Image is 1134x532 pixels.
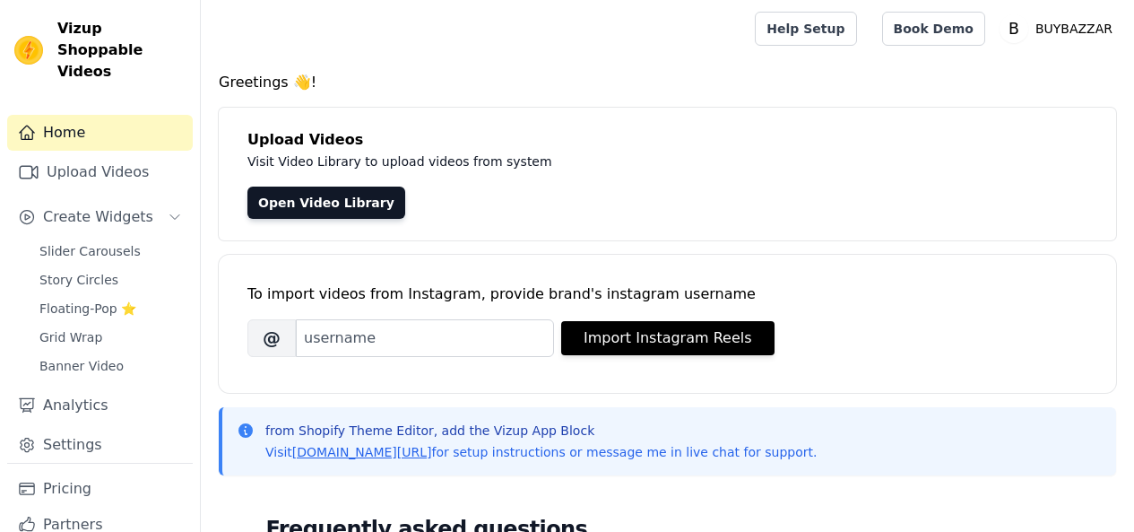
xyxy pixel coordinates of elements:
[561,321,775,355] button: Import Instagram Reels
[247,129,1087,151] h4: Upload Videos
[7,115,193,151] a: Home
[14,36,43,65] img: Vizup
[39,271,118,289] span: Story Circles
[882,12,985,46] a: Book Demo
[39,242,141,260] span: Slider Carousels
[247,187,405,219] a: Open Video Library
[43,206,153,228] span: Create Widgets
[39,357,124,375] span: Banner Video
[247,151,1051,172] p: Visit Video Library to upload videos from system
[29,296,193,321] a: Floating-Pop ⭐
[247,283,1087,305] div: To import videos from Instagram, provide brand's instagram username
[7,471,193,507] a: Pricing
[39,328,102,346] span: Grid Wrap
[7,154,193,190] a: Upload Videos
[29,325,193,350] a: Grid Wrap
[1008,20,1019,38] text: B
[7,427,193,463] a: Settings
[265,422,817,440] p: from Shopify Theme Editor, add the Vizup App Block
[265,443,817,461] p: Visit for setup instructions or message me in live chat for support.
[755,12,856,46] a: Help Setup
[29,239,193,264] a: Slider Carousels
[296,319,554,357] input: username
[292,445,432,459] a: [DOMAIN_NAME][URL]
[29,353,193,379] a: Banner Video
[219,72,1116,93] h4: Greetings 👋!
[57,18,186,83] span: Vizup Shoppable Videos
[1028,13,1120,45] p: BUYBAZZAR
[29,267,193,292] a: Story Circles
[1000,13,1120,45] button: B BUYBAZZAR
[39,300,136,318] span: Floating-Pop ⭐
[7,199,193,235] button: Create Widgets
[7,388,193,423] a: Analytics
[247,319,296,357] span: @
